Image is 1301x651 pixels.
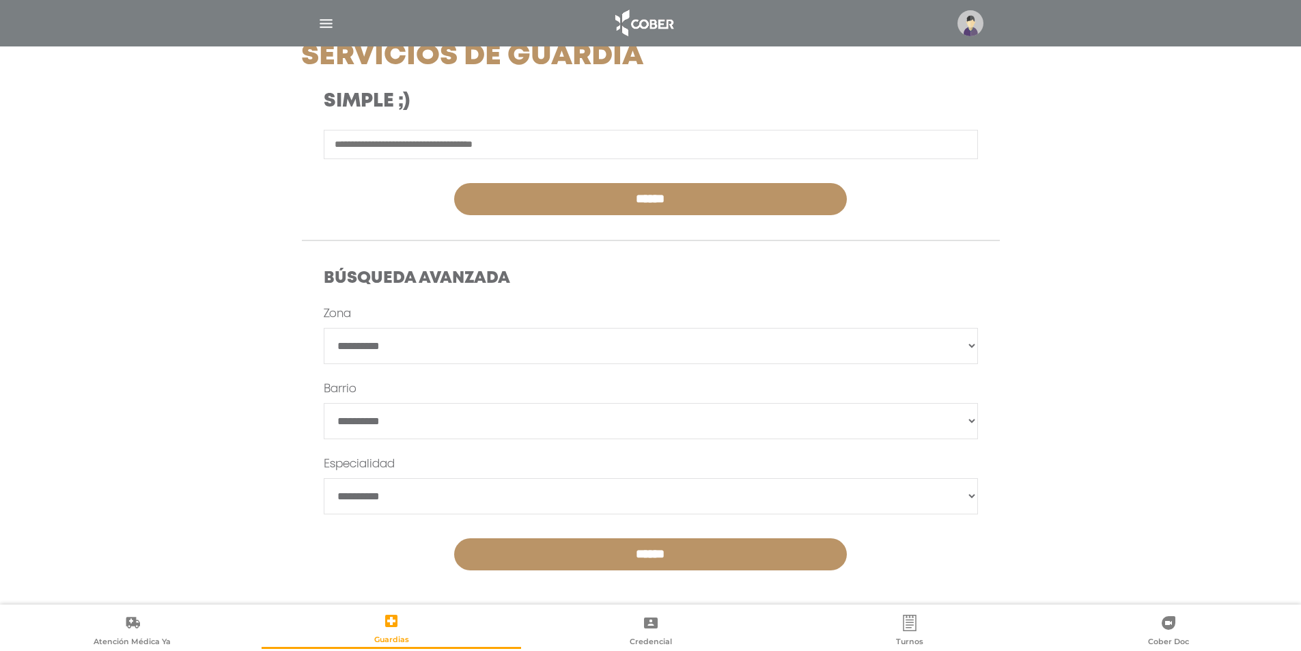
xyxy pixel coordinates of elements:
[324,456,395,473] label: Especialidad
[780,614,1039,649] a: Turnos
[324,381,356,398] label: Barrio
[630,637,672,649] span: Credencial
[1148,637,1189,649] span: Cober Doc
[301,40,761,74] h1: Servicios de Guardia
[521,614,780,649] a: Credencial
[1039,614,1298,649] a: Cober Doc
[324,269,978,289] h4: Búsqueda Avanzada
[324,90,738,113] h3: Simple ;)
[608,7,680,40] img: logo_cober_home-white.png
[896,637,923,649] span: Turnos
[318,15,335,32] img: Cober_menu-lines-white.svg
[94,637,171,649] span: Atención Médica Ya
[262,612,520,649] a: Guardias
[374,635,409,647] span: Guardias
[957,10,983,36] img: profile-placeholder.svg
[3,614,262,649] a: Atención Médica Ya
[324,306,351,322] label: Zona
